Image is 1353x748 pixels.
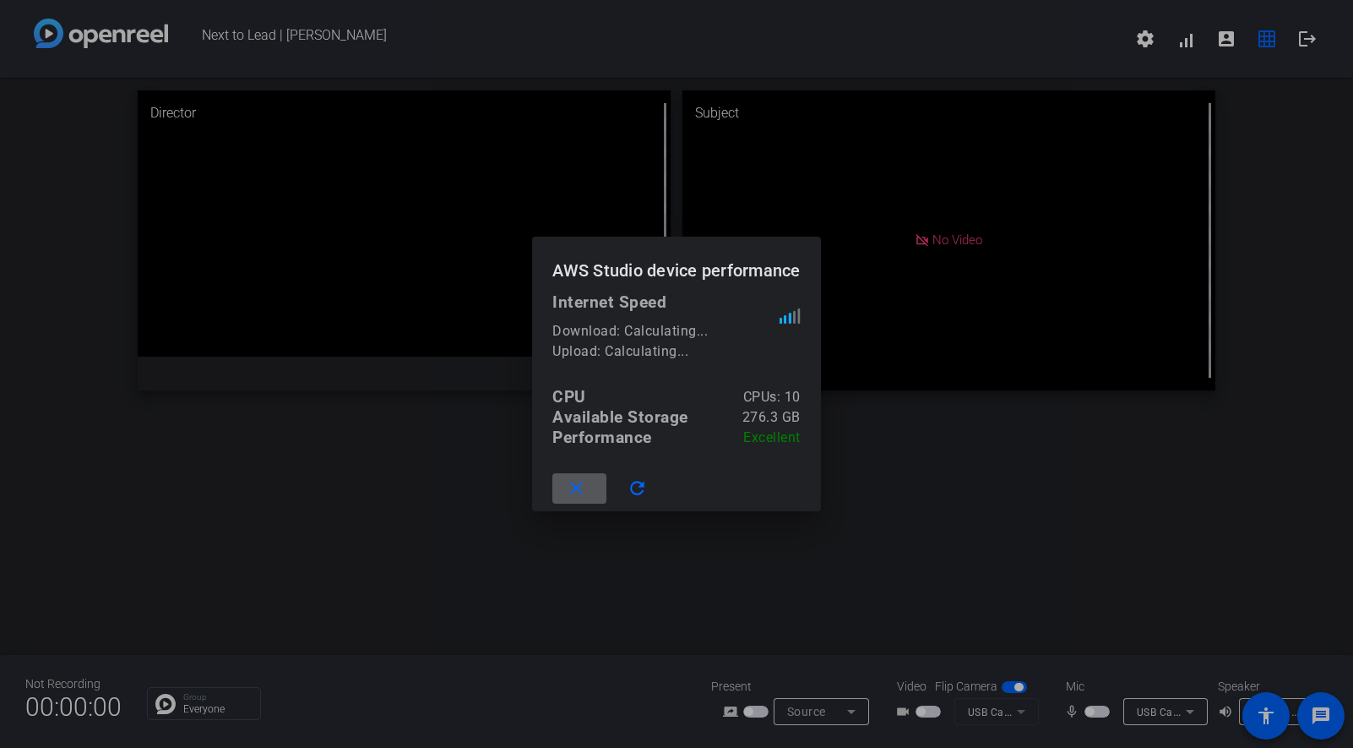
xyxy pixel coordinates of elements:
[552,387,586,407] div: CPU
[552,428,652,448] div: Performance
[743,387,801,407] div: CPUs: 10
[552,341,779,362] div: Upload: Calculating...
[627,478,648,500] mat-icon: refresh
[566,478,587,500] mat-icon: close
[552,407,688,428] div: Available Storage
[743,428,801,448] div: Excellent
[552,292,800,313] div: Internet Speed
[532,237,820,292] h1: AWS Studio device performance
[552,321,779,341] div: Download: Calculating...
[742,407,801,428] div: 276.3 GB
